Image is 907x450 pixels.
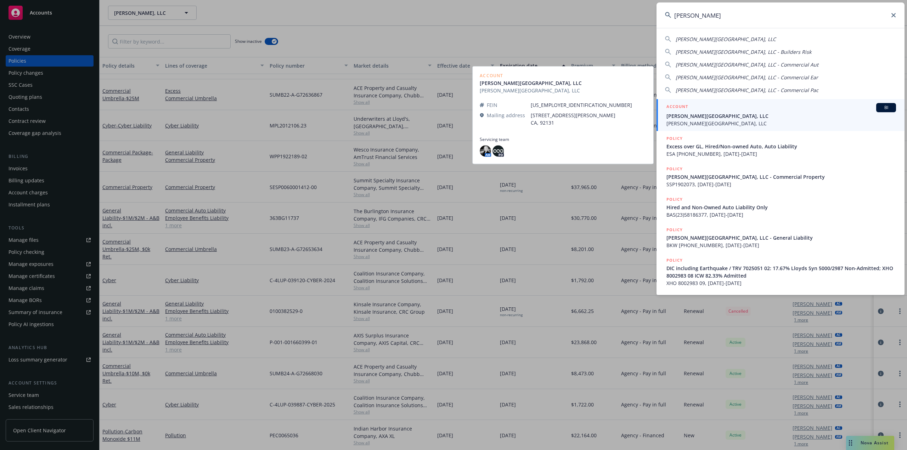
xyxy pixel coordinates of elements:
span: [PERSON_NAME][GEOGRAPHIC_DATA], LLC - Builders Risk [676,49,811,55]
span: [PERSON_NAME][GEOGRAPHIC_DATA], LLC - Commercial Pac [676,87,818,93]
a: POLICYHired and Non-Owned Auto Liability OnlyBAS(23)58186377, [DATE]-[DATE] [657,192,905,222]
span: SSP1902073, [DATE]-[DATE] [666,181,896,188]
h5: ACCOUNT [666,103,688,112]
a: POLICY[PERSON_NAME][GEOGRAPHIC_DATA], LLC - General LiabilityBKW [PHONE_NUMBER], [DATE]-[DATE] [657,222,905,253]
h5: POLICY [666,196,683,203]
span: Excess over GL, Hired/Non-owned Auto, Auto Liability [666,143,896,150]
span: [PERSON_NAME][GEOGRAPHIC_DATA], LLC [666,112,896,120]
a: POLICYExcess over GL, Hired/Non-owned Auto, Auto LiabilityESA [PHONE_NUMBER], [DATE]-[DATE] [657,131,905,161]
span: BKW [PHONE_NUMBER], [DATE]-[DATE] [666,241,896,249]
span: [PERSON_NAME][GEOGRAPHIC_DATA], LLC - General Liability [666,234,896,241]
span: BI [879,104,893,111]
span: [PERSON_NAME][GEOGRAPHIC_DATA], LLC - Commercial Property [666,173,896,181]
span: [PERSON_NAME][GEOGRAPHIC_DATA], LLC - Commercial Aut [676,61,818,68]
span: BAS(23)58186377, [DATE]-[DATE] [666,211,896,218]
a: POLICY[PERSON_NAME][GEOGRAPHIC_DATA], LLC - Commercial PropertySSP1902073, [DATE]-[DATE] [657,161,905,192]
h5: POLICY [666,135,683,142]
a: ACCOUNTBI[PERSON_NAME][GEOGRAPHIC_DATA], LLC[PERSON_NAME][GEOGRAPHIC_DATA], LLC [657,99,905,131]
span: ESA [PHONE_NUMBER], [DATE]-[DATE] [666,150,896,158]
span: [PERSON_NAME][GEOGRAPHIC_DATA], LLC [666,120,896,127]
span: Hired and Non-Owned Auto Liability Only [666,204,896,211]
h5: POLICY [666,257,683,264]
a: POLICYDIC including Earthquake / TRV 7025051 02: 17.67% Lloyds Syn 5000/2987 Non-Admitted; XHO 80... [657,253,905,291]
input: Search... [657,2,905,28]
h5: POLICY [666,165,683,172]
span: DIC including Earthquake / TRV 7025051 02: 17.67% Lloyds Syn 5000/2987 Non-Admitted; XHO 8002983 ... [666,264,896,279]
h5: POLICY [666,226,683,233]
span: XHO 8002983 09, [DATE]-[DATE] [666,279,896,287]
span: [PERSON_NAME][GEOGRAPHIC_DATA], LLC - Commercial Ear [676,74,818,81]
span: [PERSON_NAME][GEOGRAPHIC_DATA], LLC [676,36,776,42]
